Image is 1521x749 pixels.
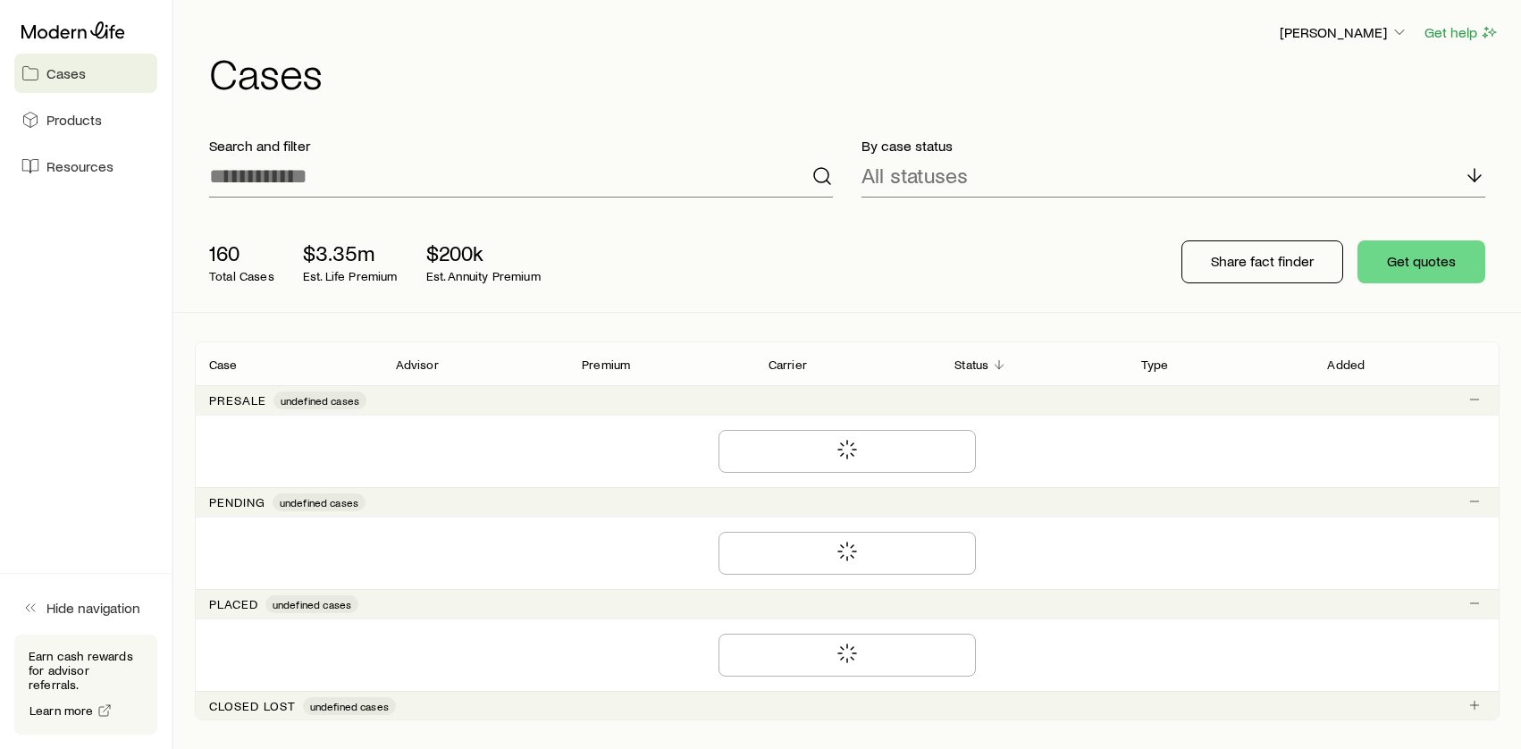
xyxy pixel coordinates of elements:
p: 160 [209,240,274,265]
p: Presale [209,393,266,408]
p: All statuses [861,163,968,188]
p: Case [209,358,238,372]
p: Search and filter [209,137,833,155]
p: Status [954,358,988,372]
p: Placed [209,597,258,611]
p: Total Cases [209,269,274,283]
p: Earn cash rewards for advisor referrals. [29,649,143,692]
h1: Cases [209,51,1500,94]
p: Advisor [396,358,439,372]
p: Type [1141,358,1169,372]
span: undefined cases [280,495,358,509]
span: Products [46,111,102,129]
p: $200k [426,240,541,265]
button: Get quotes [1357,240,1485,283]
span: Hide navigation [46,599,140,617]
span: Resources [46,157,113,175]
p: Est. Annuity Premium [426,269,541,283]
p: Added [1327,358,1365,372]
span: undefined cases [310,699,389,713]
span: undefined cases [273,597,351,611]
a: Resources [14,147,157,186]
span: undefined cases [281,393,359,408]
span: Learn more [29,704,94,717]
button: Hide navigation [14,588,157,627]
button: Get help [1424,22,1500,43]
p: Closed lost [209,699,296,713]
a: Products [14,100,157,139]
div: Earn cash rewards for advisor referrals.Learn more [14,635,157,735]
p: $3.35m [303,240,398,265]
p: [PERSON_NAME] [1280,23,1408,41]
p: Share fact finder [1211,252,1314,270]
button: [PERSON_NAME] [1279,22,1409,44]
p: By case status [861,137,1485,155]
a: Cases [14,54,157,93]
p: Est. Life Premium [303,269,398,283]
div: Client cases [195,341,1500,720]
p: Pending [209,495,265,509]
button: Share fact finder [1181,240,1343,283]
p: Carrier [769,358,807,372]
p: Premium [582,358,630,372]
span: Cases [46,64,86,82]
